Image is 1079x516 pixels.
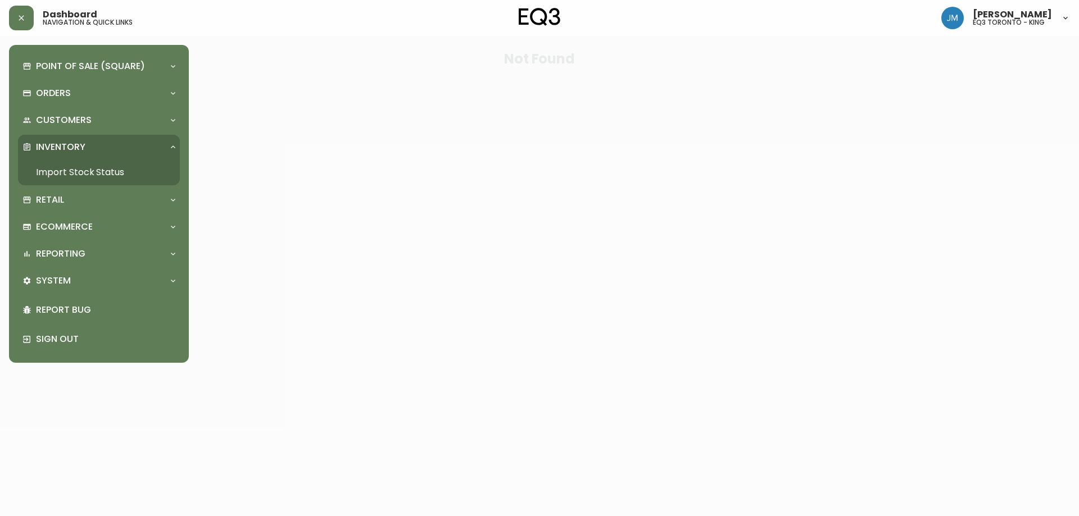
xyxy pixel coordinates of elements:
span: [PERSON_NAME] [973,10,1052,19]
div: Point of Sale (Square) [18,54,180,79]
img: b88646003a19a9f750de19192e969c24 [941,7,964,29]
p: Orders [36,87,71,99]
p: Retail [36,194,64,206]
div: Sign Out [18,325,180,354]
p: Sign Out [36,333,175,345]
p: Report Bug [36,304,175,316]
p: Reporting [36,248,85,260]
img: logo [519,8,560,26]
div: Reporting [18,241,180,266]
h5: eq3 toronto - king [973,19,1045,26]
span: Dashboard [43,10,97,19]
div: Customers [18,108,180,133]
a: Import Stock Status [18,159,180,185]
div: System [18,268,180,293]
p: Ecommerce [36,221,93,233]
div: Orders [18,81,180,106]
div: Retail [18,188,180,212]
p: System [36,275,71,287]
div: Report Bug [18,295,180,325]
h5: navigation & quick links [43,19,133,26]
p: Inventory [36,141,85,153]
p: Point of Sale (Square) [36,60,145,72]
div: Inventory [18,135,180,159]
p: Customers [36,114,92,126]
div: Ecommerce [18,214,180,239]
